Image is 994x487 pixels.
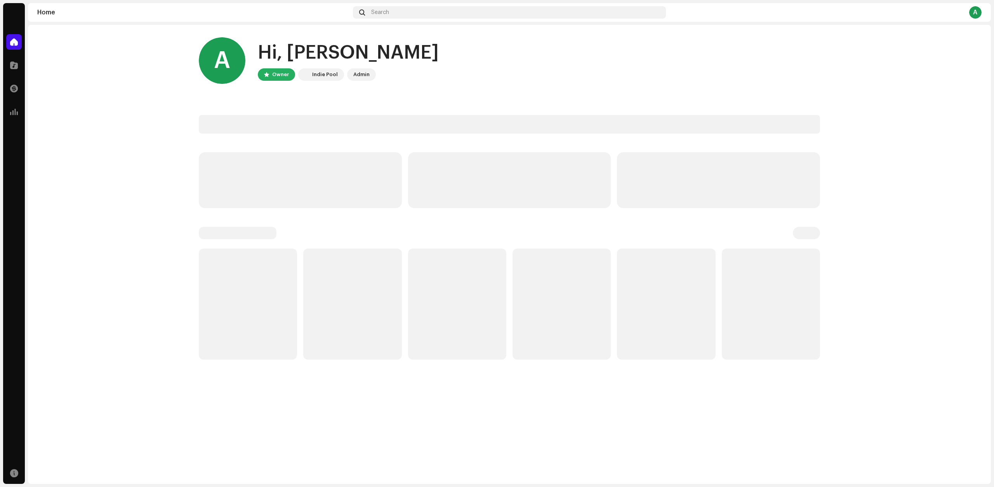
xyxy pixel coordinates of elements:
[312,70,338,79] div: Indie Pool
[300,70,309,79] img: 190830b2-3b53-4b0d-992c-d3620458de1d
[37,9,350,16] div: Home
[969,6,982,19] div: A
[371,9,389,16] span: Search
[258,40,439,65] div: Hi, [PERSON_NAME]
[272,70,289,79] div: Owner
[199,37,245,84] div: A
[353,70,370,79] div: Admin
